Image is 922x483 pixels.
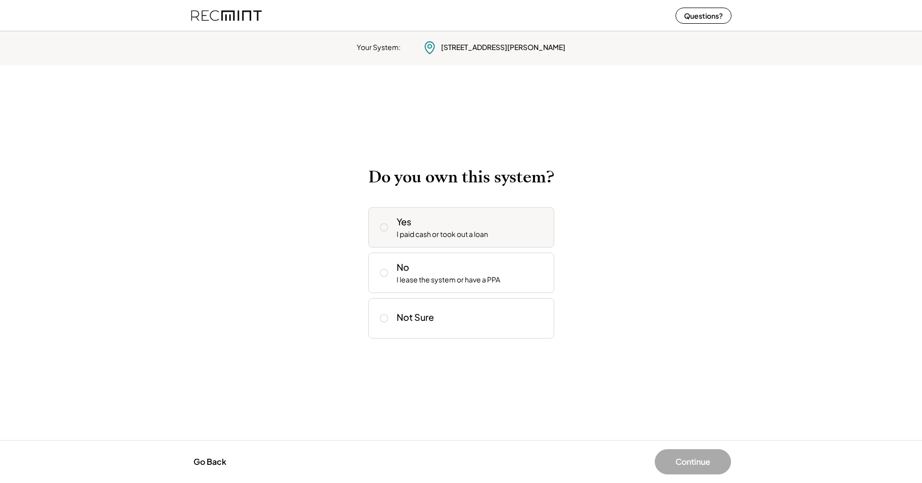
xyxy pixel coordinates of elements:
button: Continue [655,449,731,474]
h2: Do you own this system? [368,167,554,187]
div: I lease the system or have a PPA [397,275,500,285]
div: I paid cash or took out a loan [397,229,488,239]
div: Yes [397,215,411,228]
div: No [397,261,409,273]
div: [STREET_ADDRESS][PERSON_NAME] [441,42,565,53]
img: recmint-logotype%403x%20%281%29.jpeg [191,2,262,29]
div: Not Sure [397,311,434,323]
button: Go Back [190,451,229,473]
button: Questions? [675,8,732,24]
div: Your System: [357,42,401,53]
